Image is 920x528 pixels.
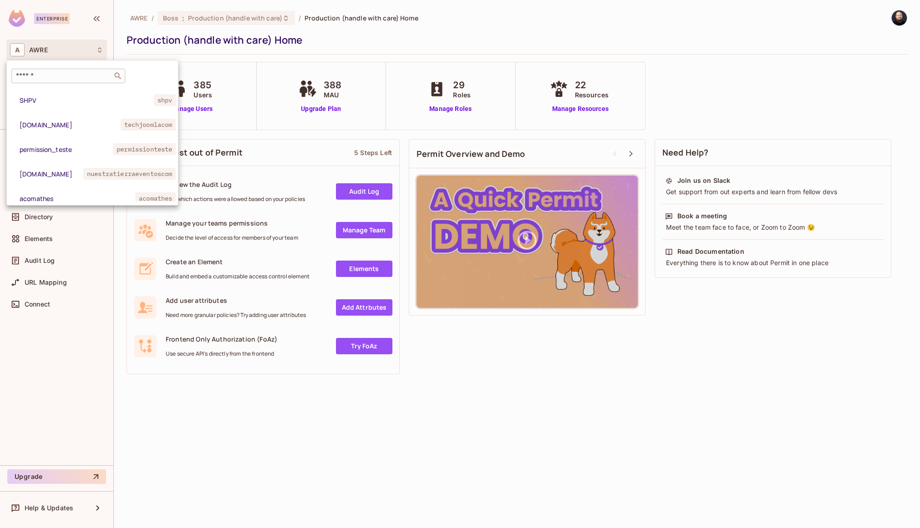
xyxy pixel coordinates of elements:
span: permissionteste [113,143,176,155]
span: nuestratierraeventoscom [83,168,176,180]
span: [DOMAIN_NAME] [20,121,121,129]
span: [DOMAIN_NAME] [20,170,83,178]
span: permission_teste [20,145,113,154]
span: acomathes [20,194,135,203]
span: SHPV [20,96,154,105]
span: acomathes [135,192,176,204]
span: shpv [154,94,176,106]
span: techjoomlacom [121,119,176,131]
